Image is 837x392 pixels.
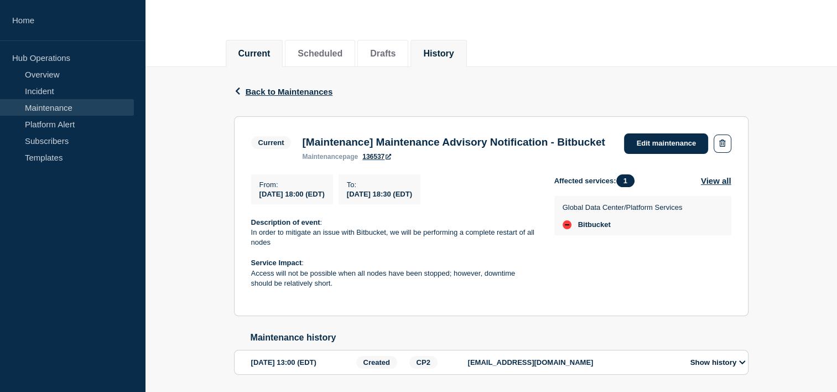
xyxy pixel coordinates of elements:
[423,49,454,59] button: History
[563,203,683,212] p: Global Data Center/Platform Services
[302,153,342,161] span: maintenance
[554,174,640,187] span: Affected services:
[259,190,325,198] span: [DATE] 18:00 (EDT)
[468,358,678,367] p: [EMAIL_ADDRESS][DOMAIN_NAME]
[251,259,302,267] strong: Service Impact
[234,87,333,96] button: Back to Maintenances
[356,356,397,369] span: Created
[370,49,396,59] button: Drafts
[251,269,537,289] p: Access will not be possible when all nodes have been stopped; however, downtime should be relativ...
[347,180,412,189] p: To :
[251,218,320,226] strong: Description of event
[251,356,353,369] div: [DATE] 13:00 (EDT)
[563,220,571,229] div: down
[238,49,271,59] button: Current
[624,133,708,154] a: Edit maintenance
[701,174,731,187] button: View all
[251,333,748,343] h2: Maintenance history
[259,180,325,189] p: From :
[409,356,438,369] span: CP2
[302,136,605,148] h3: [Maintenance] Maintenance Advisory Notification - Bitbucket
[251,136,292,149] span: Current
[347,190,412,198] span: [DATE] 18:30 (EDT)
[687,358,749,367] button: Show history
[251,228,537,248] p: In order to mitigate an issue with Bitbucket, we will be performing a complete restart of all nodes
[616,174,635,187] span: 1
[362,153,391,161] a: 136537
[302,153,358,161] p: page
[251,218,537,228] p: :
[246,87,333,96] span: Back to Maintenances
[298,49,342,59] button: Scheduled
[578,220,611,229] span: Bitbucket
[251,258,537,268] p: :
